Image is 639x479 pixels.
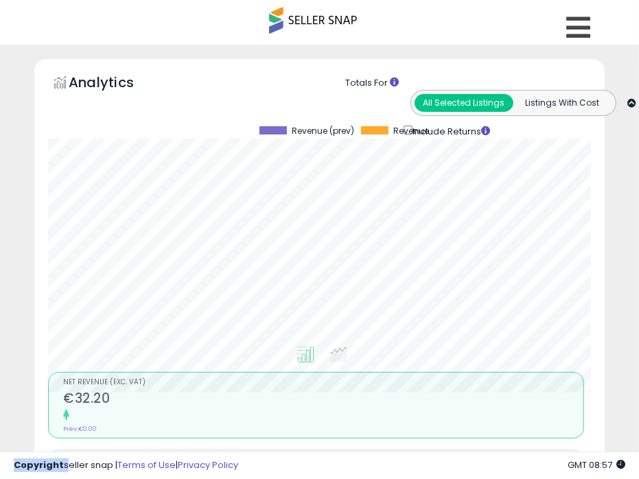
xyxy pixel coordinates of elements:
a: Privacy Policy [178,458,238,471]
a: Terms of Use [117,458,176,471]
h5: Analytics [69,73,161,95]
small: Prev: €0.00 [63,425,97,433]
span: 2025-09-17 08:57 GMT [568,458,625,471]
span: Revenue [393,126,429,136]
span: Revenue (prev) [292,126,354,136]
h2: €32.20 [63,390,583,409]
div: seller snap | | [14,459,238,472]
span: Net Revenue (Exc. VAT) [63,379,583,386]
strong: Copyright [14,458,64,471]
